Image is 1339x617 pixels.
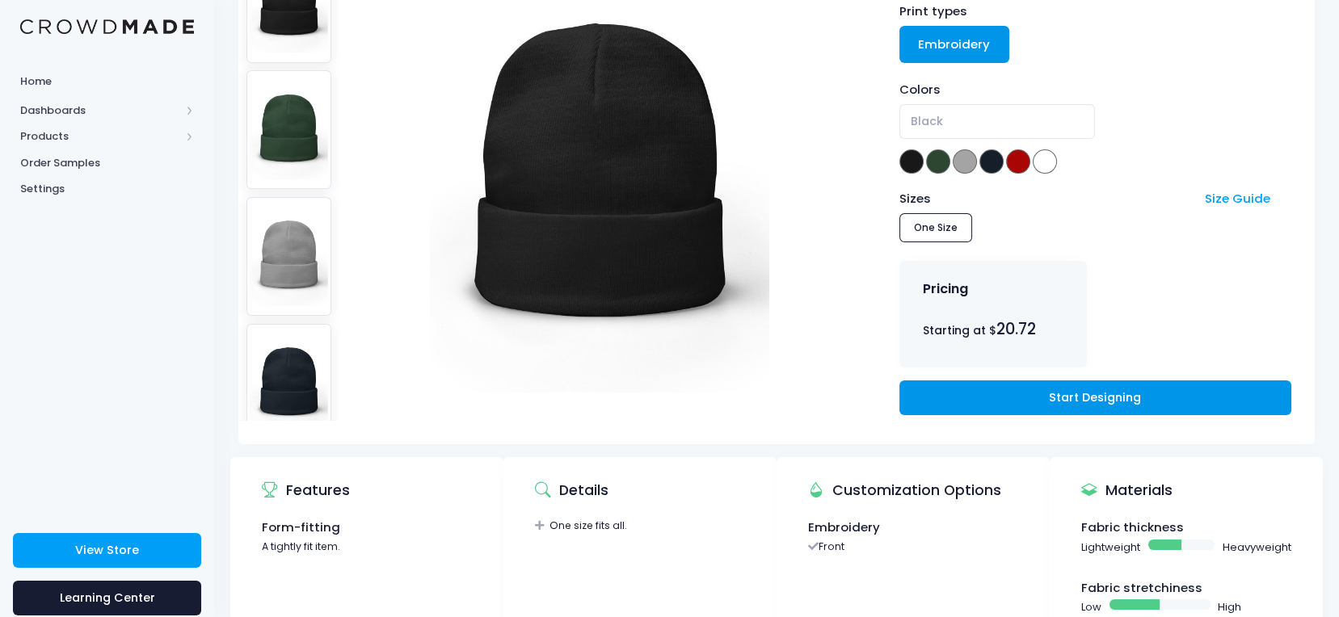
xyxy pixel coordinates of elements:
[1081,468,1173,514] div: Materials
[262,468,350,514] div: Features
[899,2,1291,20] div: Print types
[60,590,155,606] span: Learning Center
[1148,539,1215,550] span: Basic example
[891,190,1197,208] div: Sizes
[899,81,1291,99] div: Colors
[13,581,201,615] a: Learning Center
[20,155,194,171] span: Order Samples
[262,518,472,536] div: Form-fitting
[808,468,1001,514] div: Customization Options
[923,317,1063,341] div: Starting at $
[808,539,844,553] li: Front
[20,73,194,90] span: Home
[1218,599,1241,615] span: High
[899,26,1010,63] a: Embroidery
[262,539,472,555] div: A tightly fit item.
[899,380,1291,415] a: Start Designing
[1081,518,1291,536] div: Fabric thickness
[20,128,180,145] span: Products
[20,181,194,197] span: Settings
[1081,579,1291,597] div: Fabric stretchiness
[923,281,968,297] h4: Pricing
[535,468,608,514] div: Details
[75,542,139,558] span: View Store
[899,104,1096,139] span: Black
[1110,599,1211,610] span: Basic example
[911,113,943,130] span: Black
[1081,539,1140,556] span: Lightweight
[996,318,1036,340] span: 20.72
[1081,599,1101,615] span: Low
[1223,539,1291,556] span: Heavyweight
[808,518,1018,536] div: Embroidery
[13,533,201,568] a: View Store
[535,518,745,534] div: One size fits all.
[1205,190,1270,207] a: Size Guide
[20,19,194,35] img: Logo
[20,103,180,119] span: Dashboards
